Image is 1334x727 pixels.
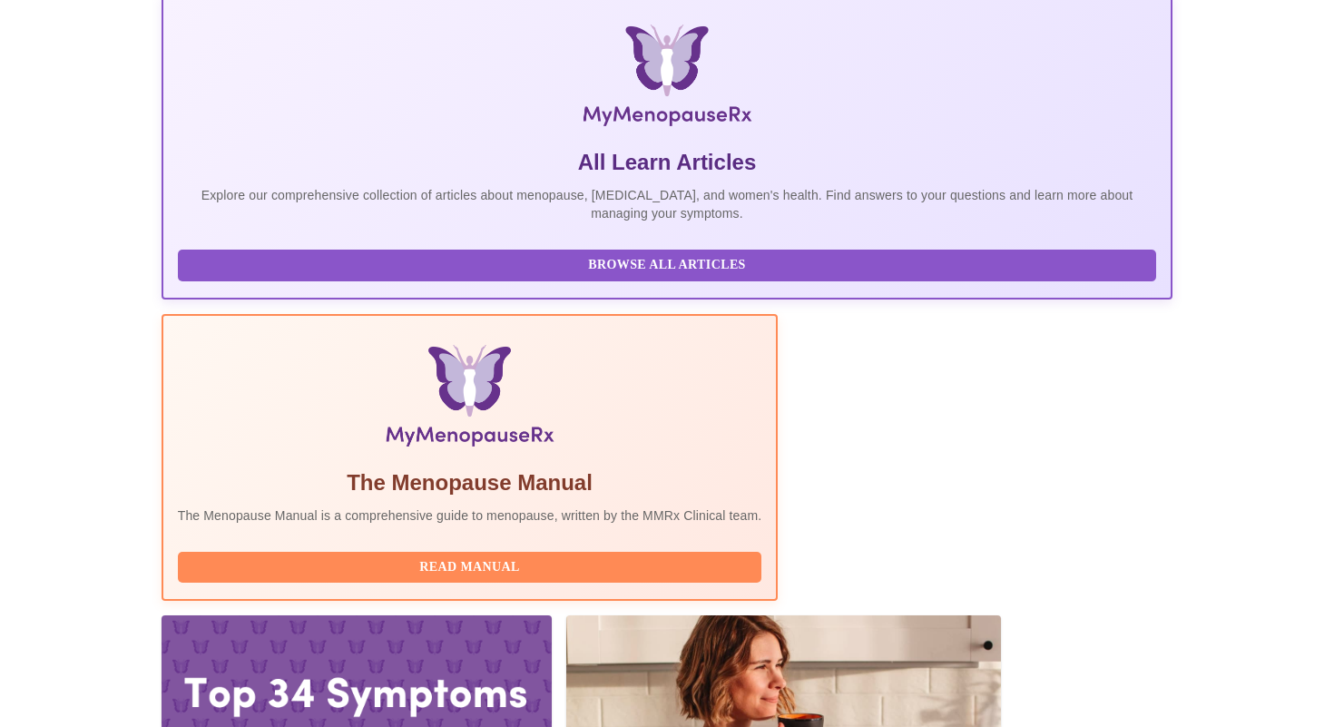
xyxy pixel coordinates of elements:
span: Read Manual [196,556,744,579]
p: The Menopause Manual is a comprehensive guide to menopause, written by the MMRx Clinical team. [178,506,762,525]
p: Explore our comprehensive collection of articles about menopause, [MEDICAL_DATA], and women's hea... [178,186,1157,222]
h5: The Menopause Manual [178,468,762,497]
a: Read Manual [178,558,767,574]
img: Menopause Manual [270,345,669,454]
button: Browse All Articles [178,250,1157,281]
button: Read Manual [178,552,762,584]
img: MyMenopauseRx Logo [329,25,1005,133]
h5: All Learn Articles [178,148,1157,177]
span: Browse All Articles [196,254,1139,277]
a: Browse All Articles [178,256,1162,271]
